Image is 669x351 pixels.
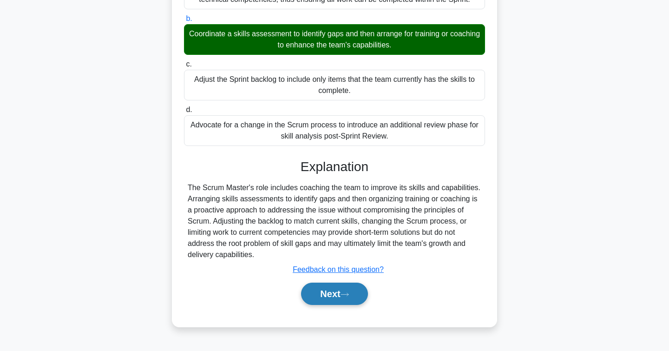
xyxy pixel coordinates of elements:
[186,14,192,22] span: b.
[184,70,485,100] div: Adjust the Sprint backlog to include only items that the team currently has the skills to complete.
[190,159,479,175] h3: Explanation
[186,60,191,68] span: c.
[301,283,367,305] button: Next
[184,115,485,146] div: Advocate for a change in the Scrum process to introduce an additional review phase for skill anal...
[184,24,485,55] div: Coordinate a skills assessment to identify gaps and then arrange for training or coaching to enha...
[186,106,192,113] span: d.
[293,265,384,273] a: Feedback on this question?
[188,182,481,260] div: The Scrum Master's role includes coaching the team to improve its skills and capabilities. Arrang...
